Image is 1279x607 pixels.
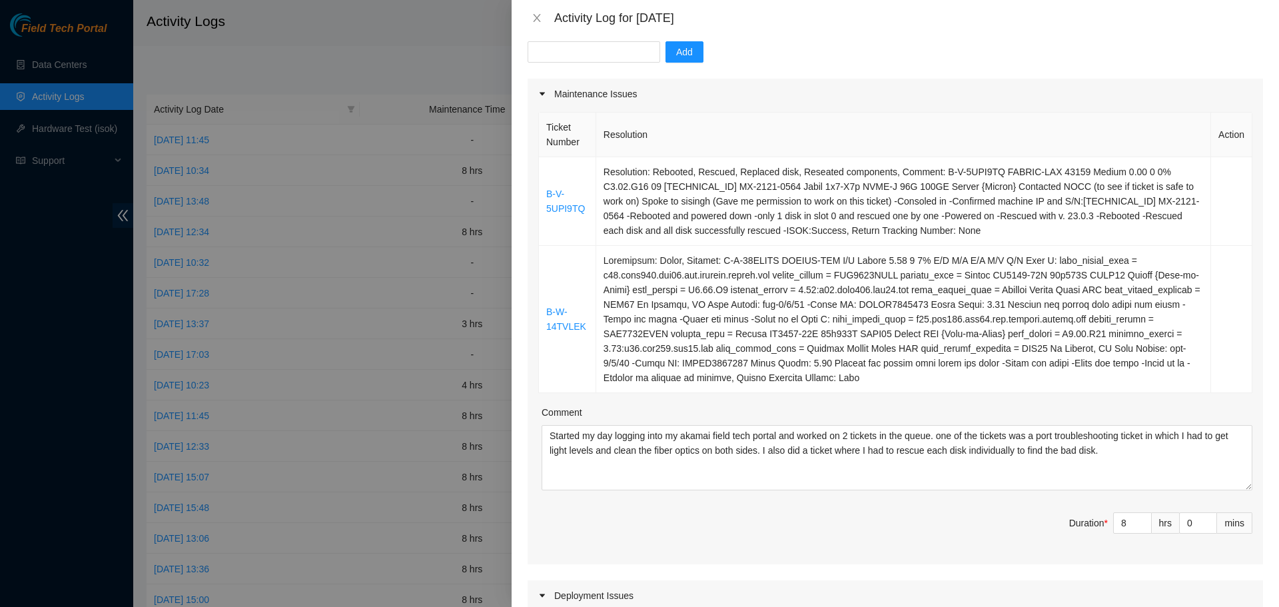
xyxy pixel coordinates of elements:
[1211,113,1252,157] th: Action
[1152,512,1180,534] div: hrs
[532,13,542,23] span: close
[1069,516,1108,530] div: Duration
[539,113,596,157] th: Ticket Number
[546,189,585,214] a: B-V-5UPI9TQ
[554,11,1263,25] div: Activity Log for [DATE]
[528,12,546,25] button: Close
[528,79,1263,109] div: Maintenance Issues
[596,246,1211,393] td: Loremipsum: Dolor, Sitamet: C-A-38ELITS DOEIUS-TEM I/U Labore 5.58 9 7% E/D M/A E/A M/V Q/N Exer ...
[538,592,546,600] span: caret-right
[665,41,703,63] button: Add
[538,90,546,98] span: caret-right
[542,405,582,420] label: Comment
[546,306,586,332] a: B-W-14TVLEK
[542,425,1252,490] textarea: Comment
[596,157,1211,246] td: Resolution: Rebooted, Rescued, Replaced disk, Reseated components, Comment: B-V-5UPI9TQ FABRIC-LA...
[1217,512,1252,534] div: mins
[676,45,693,59] span: Add
[596,113,1211,157] th: Resolution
